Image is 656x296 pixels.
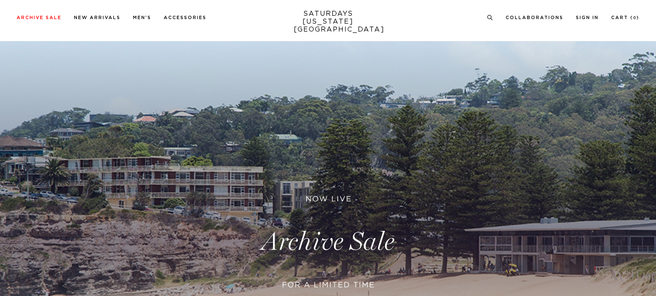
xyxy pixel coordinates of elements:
a: Accessories [164,15,206,20]
a: Archive Sale [17,15,61,20]
a: New Arrivals [74,15,120,20]
a: Sign In [576,15,599,20]
small: 0 [633,16,636,20]
a: SATURDAYS[US_STATE][GEOGRAPHIC_DATA] [294,10,362,34]
a: Cart (0) [611,15,639,20]
a: Men's [133,15,151,20]
a: Collaborations [506,15,563,20]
